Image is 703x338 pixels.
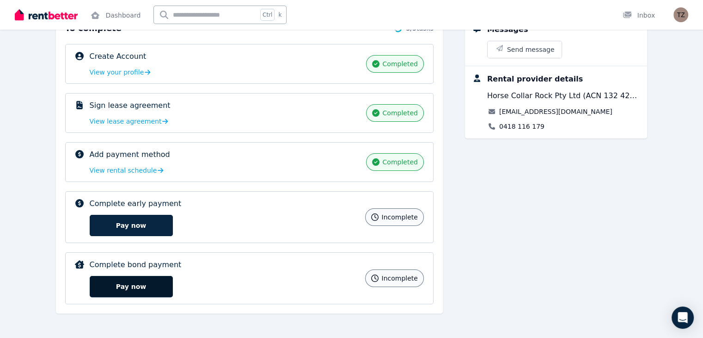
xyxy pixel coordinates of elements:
span: incomplete [381,213,417,222]
div: Rental provider details [487,74,583,85]
button: Pay now [90,215,173,236]
p: Complete early payment [90,198,182,209]
span: completed [382,157,417,167]
p: Add payment method [90,149,170,160]
span: View rental schedule [90,166,157,175]
a: View your profile [90,68,151,77]
span: View your profile [90,68,144,77]
a: View rental schedule [90,166,164,175]
div: Messages [487,24,528,35]
img: RentBetter [15,8,78,22]
span: completed [382,59,417,69]
a: [EMAIL_ADDRESS][DOMAIN_NAME] [499,107,612,116]
button: Send message [488,41,562,58]
a: View lease agreement [90,117,168,126]
span: Horse Collar Rock Pty Ltd (ACN 132 427 895) atf [GEOGRAPHIC_DATA] Property Investor Trust [487,90,640,101]
span: Ctrl [260,9,275,21]
p: Create Account [90,51,147,62]
div: Inbox [623,11,655,20]
span: Send message [507,45,555,54]
span: completed [382,108,417,118]
button: Pay now [90,276,173,297]
span: incomplete [381,274,417,283]
span: k [278,11,281,19]
p: Sign lease agreement [90,100,171,111]
div: Open Intercom Messenger [672,307,694,329]
a: 0418 116 179 [499,122,544,131]
p: Complete bond payment [90,259,182,270]
img: Complete bond payment [75,260,84,269]
span: View lease agreement [90,117,162,126]
img: Taslima Zahan [673,7,688,22]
